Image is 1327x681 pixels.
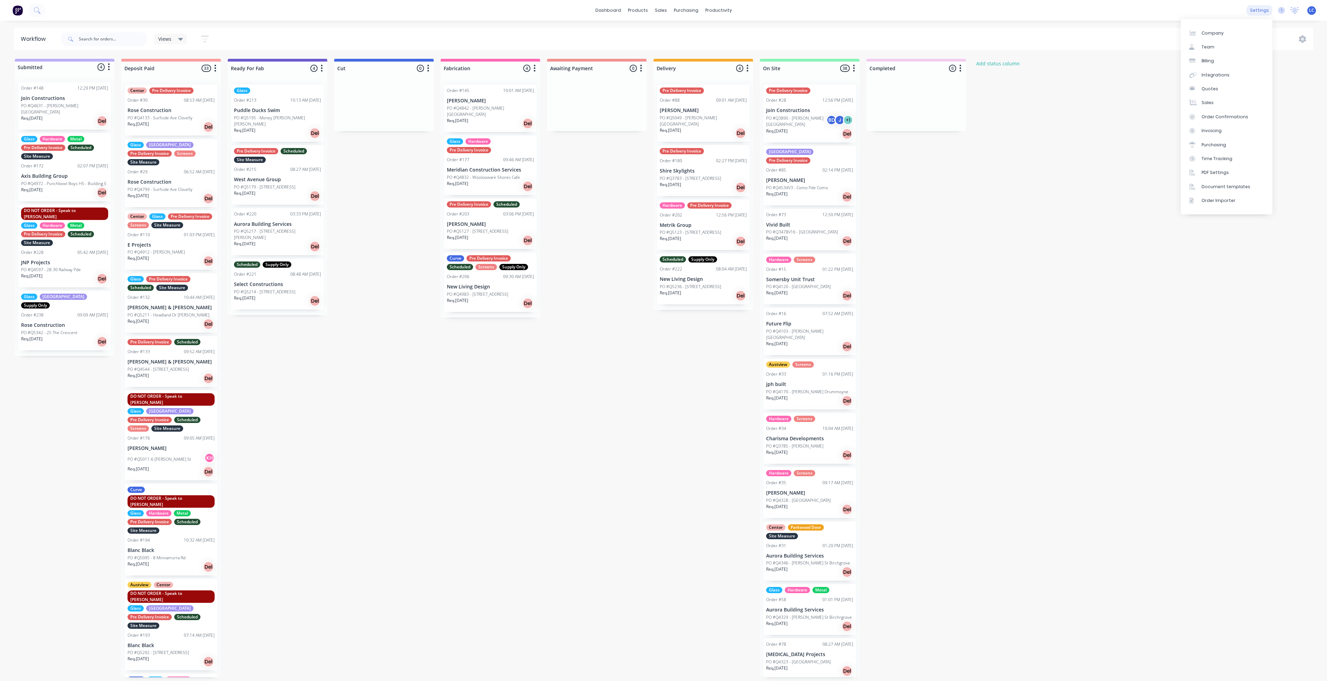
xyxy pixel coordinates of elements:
div: Scheduled [174,417,200,423]
div: Pre Delivery Invoice [447,201,491,208]
div: Pre Delivery Invoice [766,88,810,94]
div: Order #110 [128,232,150,238]
input: Search for orders... [79,32,147,46]
div: Site Measure [21,153,53,159]
div: DO NOT ORDER - Speak to [PERSON_NAME]Glass[GEOGRAPHIC_DATA]Pre Delivery InvoiceScheduledScreensSi... [125,390,217,480]
p: Req. [DATE] [660,127,681,134]
div: Del [96,116,107,127]
div: Del [735,128,746,139]
div: CentorGlassPre Delivery InvoiceScreensSite MeasureOrder #11001:03 PM [DATE]E ProjectsPO #Q4912 - ... [125,211,217,270]
p: [PERSON_NAME] & [PERSON_NAME] [128,305,215,311]
div: Site Measure [234,157,266,163]
div: Hardware [766,257,791,263]
div: Pre Delivery Invoice [21,231,65,237]
div: Pre Delivery InvoiceScheduledOrder #13309:52 AM [DATE][PERSON_NAME] & [PERSON_NAME]PO #Q4544 - [S... [125,336,217,387]
div: 09:09 AM [DATE] [77,312,108,318]
div: DO NOT ORDER - Speak to [PERSON_NAME]GlassHardwareMetalPre Delivery InvoiceScheduledSite MeasureO... [18,205,111,288]
p: Req. [DATE] [660,182,681,188]
div: Site Measure [151,425,183,432]
div: 06:52 AM [DATE] [184,169,215,175]
div: Screens [174,150,196,157]
p: Req. [DATE] [128,193,149,199]
p: Req. [DATE] [766,290,788,296]
div: Order #213 [234,97,256,103]
p: Req. [DATE] [447,118,468,124]
p: New Living Design [447,284,534,290]
div: Del [841,236,853,247]
div: Scheduled [68,231,94,237]
div: 08:27 AM [DATE] [290,166,321,173]
div: 08:53 AM [DATE] [184,97,215,103]
div: GlassOrder #21310:13 AM [DATE]Puddle Ducks SwimPO #Q5195 - Money [PERSON_NAME] [PERSON_NAME]Req.[... [231,85,324,142]
div: Order #206 [447,274,469,280]
p: [PERSON_NAME] & [PERSON_NAME] [128,359,215,365]
div: GlassHardwareMetalPre Delivery InvoiceScheduledSite MeasureOrder #17202:07 PM [DATE]Axis Building... [18,133,111,201]
div: Del [96,336,107,347]
p: PO #Q4799 - Surfside Ave Clovelly [128,186,192,193]
div: Order #145 [447,88,469,94]
p: Req. [DATE] [766,395,788,401]
p: Req. [DATE] [234,241,255,247]
div: 03:06 PM [DATE] [503,211,534,217]
p: PO #Q4832 - Woolooware Shores Cafe [447,174,520,181]
div: Pre Delivery InvoiceOrder #18002:27 PM [DATE]Shire SkylightsPO #Q3783 - [STREET_ADDRESS]Req.[DATE... [657,145,750,196]
div: 01:16 PM [DATE] [822,371,853,377]
div: Pre Delivery InvoiceOrder #8809:01 AM [DATE][PERSON_NAME]PO #Q5049 - [PERSON_NAME][GEOGRAPHIC_DAT... [657,85,750,142]
p: PO #Q5236 - [STREET_ADDRESS] [660,284,721,290]
div: Order #221 [234,271,256,277]
div: Glass[GEOGRAPHIC_DATA]Supply OnlyOrder #23809:09 AM [DATE]Rose ConstructionPO #Q5342 - 25 The Cre... [18,291,111,350]
div: 12:29 PM [DATE] [77,85,108,91]
div: Austview [766,361,790,368]
p: PO #Q5123 - [STREET_ADDRESS] [660,229,721,236]
div: Site Measure [21,240,53,246]
div: GlassPre Delivery InvoiceScheduledSite MeasureOrder #13210:44 AM [DATE][PERSON_NAME] & [PERSON_NA... [125,273,217,333]
p: Shire Skylights [660,168,747,174]
p: E Projects [128,242,215,248]
div: [GEOGRAPHIC_DATA] [40,294,87,300]
p: Req. [DATE] [21,273,43,279]
div: Del [841,395,853,406]
div: 02:14 PM [DATE] [822,167,853,173]
div: Glass [21,294,37,300]
div: 01:22 PM [DATE] [822,266,853,273]
div: Order #203 [447,211,469,217]
div: 10:04 AM [DATE] [822,425,853,432]
div: [GEOGRAPHIC_DATA] [146,408,194,414]
div: + 1 [843,115,853,125]
p: [PERSON_NAME] [447,221,534,227]
div: 09:01 AM [DATE] [716,97,747,103]
p: PO #Q4631 - [PERSON_NAME][GEOGRAPHIC_DATA] [21,103,108,115]
div: Pre Delivery Invoice [128,339,172,345]
div: Del [735,182,746,193]
div: Team [1202,44,1214,50]
div: Del [309,241,320,252]
div: 01:03 PM [DATE] [184,232,215,238]
div: 12:56 PM [DATE] [716,212,747,218]
div: Del [203,121,214,132]
p: Metrik Group [660,222,747,228]
div: Order Confirmations [1202,114,1248,120]
a: Quotes [1181,82,1272,96]
div: 12:56 PM [DATE] [822,97,853,103]
div: Order #73 [766,212,786,218]
div: Order #34 [766,425,786,432]
div: Order #33 [766,371,786,377]
p: PO #Q3783 - [STREET_ADDRESS] [660,175,721,182]
div: Order #15 [766,266,786,273]
div: Curve [447,255,464,261]
div: Order #177 [447,157,469,163]
a: Document templates [1181,180,1272,194]
div: Purchasing [1202,142,1226,148]
div: Del [309,191,320,202]
div: Quotes [1202,86,1218,92]
p: PO #Q4544 - [STREET_ADDRESS] [128,366,189,372]
p: PO #Q5195 - Money [PERSON_NAME] [PERSON_NAME] [234,115,321,127]
p: Vivid Built [766,222,853,228]
div: ScheduledSupply OnlyOrder #22208:04 AM [DATE]New Living DesignPO #Q5236 - [STREET_ADDRESS]Req.[DA... [657,254,750,304]
div: J [835,115,845,125]
p: West Avenue Group [234,177,321,183]
p: [PERSON_NAME] [766,177,853,183]
div: Glass[GEOGRAPHIC_DATA]Pre Delivery InvoiceScreensSite MeasureOrder #2906:52 AM [DATE]Rose Constru... [125,139,217,207]
p: PO #Q4170 - [PERSON_NAME] Drummoyne [766,389,848,395]
div: Hardware [465,138,491,145]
